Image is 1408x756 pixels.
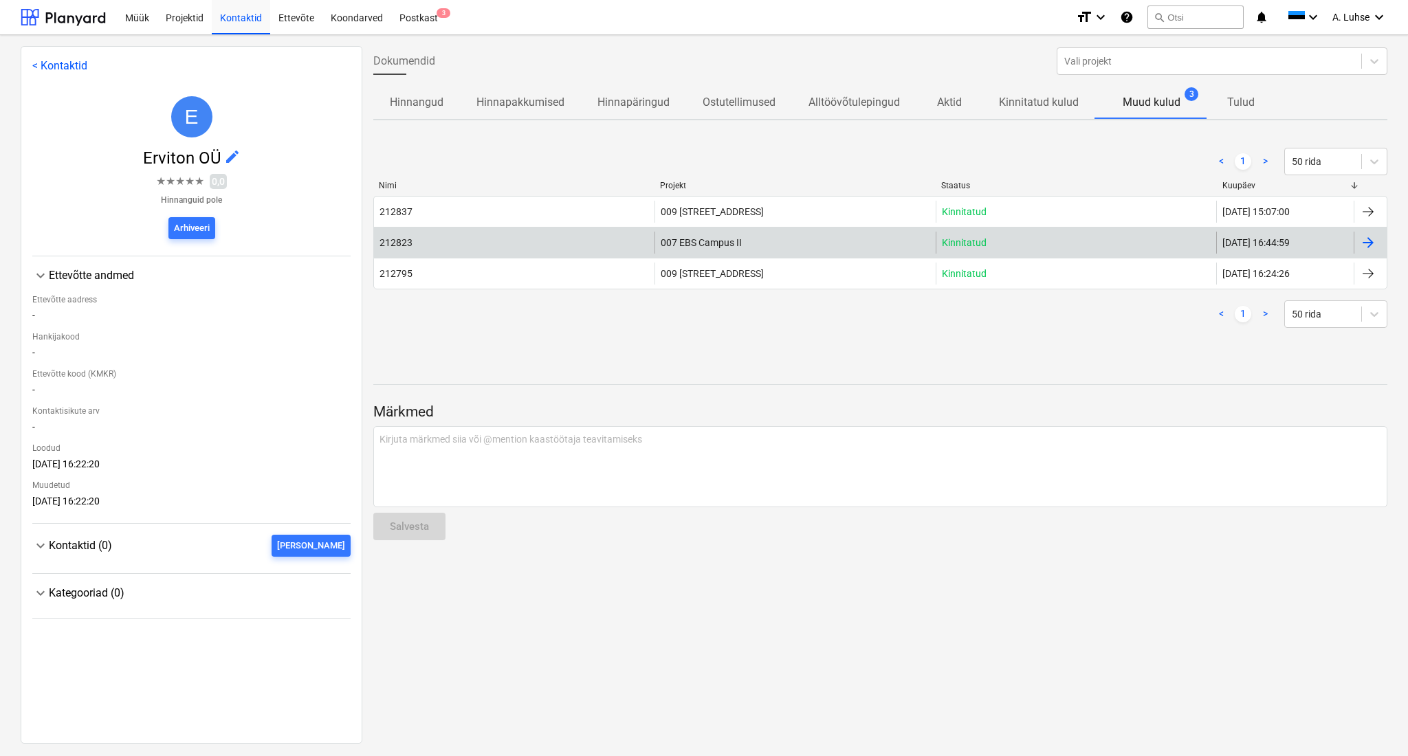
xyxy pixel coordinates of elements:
span: 3 [1185,87,1198,101]
span: ★ [195,173,204,190]
a: Page 1 is your current page [1235,153,1251,170]
i: format_size [1076,9,1092,25]
div: - [32,310,351,326]
p: Aktid [933,94,966,111]
a: Previous page [1213,153,1229,170]
div: Kontaktisikute arv [32,401,351,421]
div: Ettevõtte kood (KMKR) [32,364,351,384]
span: Kontaktid (0) [49,539,112,552]
div: Loodud [32,438,351,458]
p: Tulud [1224,94,1257,111]
div: Nimi [379,181,649,190]
p: Alltöövõtulepingud [808,94,900,111]
span: A. Luhse [1332,12,1369,23]
i: Abikeskus [1120,9,1134,25]
p: Ostutellimused [703,94,775,111]
div: Kategooriad (0) [32,585,351,601]
span: ★ [175,173,185,190]
div: Ettevõtte andmed [49,269,351,282]
div: [DATE] 16:22:20 [32,496,351,512]
div: Kontaktid (0)[PERSON_NAME] [32,557,351,562]
a: Previous page [1213,306,1229,322]
div: 212823 [379,237,412,248]
span: ★ [185,173,195,190]
p: Kinnitatud [942,236,987,249]
p: Kinnitatud kulud [999,94,1079,111]
i: notifications [1255,9,1268,25]
div: Projekt [660,181,930,190]
span: keyboard_arrow_down [32,585,49,601]
div: - [32,421,351,438]
p: Hinnapäringud [597,94,670,111]
span: edit [224,148,241,165]
div: Hankijakood [32,326,351,347]
div: [DATE] 15:07:00 [1222,206,1290,217]
p: Muud kulud [1123,94,1180,111]
p: Hinnangud [390,94,443,111]
div: 212795 [379,268,412,279]
div: - [32,384,351,401]
i: keyboard_arrow_down [1371,9,1387,25]
div: 212837 [379,206,412,217]
a: Next page [1257,153,1273,170]
p: Hinnanguid pole [156,195,227,206]
i: keyboard_arrow_down [1305,9,1321,25]
span: 009 Pärnu mnt 15 [661,268,764,279]
div: Kontaktid (0)[PERSON_NAME] [32,535,351,557]
div: Kuupäev [1222,181,1349,190]
span: 007 EBS Campus II [661,237,742,248]
div: - [32,347,351,364]
span: Erviton OÜ [143,148,224,168]
p: Märkmed [373,403,1387,422]
p: Kinnitatud [942,267,987,280]
div: Ettevõtte andmed [32,284,351,512]
a: < Kontaktid [32,59,87,72]
div: Erviton [171,96,212,137]
a: Next page [1257,306,1273,322]
a: Page 1 is your current page [1235,306,1251,322]
button: Otsi [1147,5,1244,29]
div: Ettevõtte andmed [32,267,351,284]
span: keyboard_arrow_down [32,537,49,554]
div: Ettevõtte aadress [32,289,351,310]
div: Staatus [941,181,1211,190]
div: [PERSON_NAME] [277,538,345,554]
div: Muudetud [32,475,351,496]
span: Dokumendid [373,53,435,69]
span: search [1154,12,1165,23]
iframe: Chat Widget [1339,690,1408,756]
p: Kinnitatud [942,205,987,219]
i: keyboard_arrow_down [1092,9,1109,25]
div: [DATE] 16:24:26 [1222,268,1290,279]
div: Kategooriad (0) [32,601,351,607]
div: [DATE] 16:44:59 [1222,237,1290,248]
button: Arhiveeri [168,217,215,239]
span: E [184,105,198,128]
span: 0,0 [210,174,227,189]
button: [PERSON_NAME] [272,535,351,557]
span: 009 Pärnu mnt 15 [661,206,764,217]
div: [DATE] 16:22:20 [32,458,351,475]
span: keyboard_arrow_down [32,267,49,284]
div: Kategooriad (0) [49,586,351,599]
div: Vestlusvidin [1339,690,1408,756]
p: Hinnapakkumised [476,94,564,111]
span: ★ [156,173,166,190]
div: Arhiveeri [174,221,210,236]
span: ★ [166,173,175,190]
span: 3 [437,8,450,18]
